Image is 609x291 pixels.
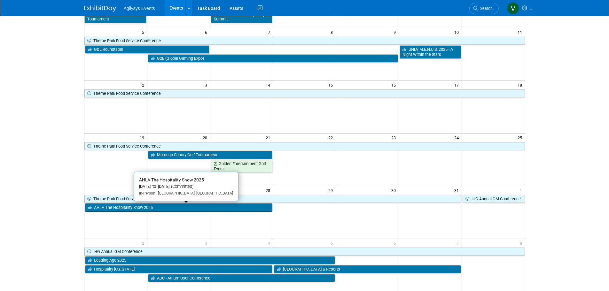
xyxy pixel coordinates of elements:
span: 7 [456,239,462,247]
span: 25 [517,134,525,142]
span: AHLA The Hospitality Show 2025 [139,177,204,182]
span: 1 [519,186,525,194]
span: 31 [454,186,462,194]
span: 10 [454,28,462,36]
a: Leading Age 2025 [85,256,335,264]
span: 29 [328,186,336,194]
a: Search [469,3,499,14]
span: 8 [519,239,525,247]
span: 24 [454,134,462,142]
span: 20 [202,134,210,142]
a: Morongo Charity Golf Tournament [148,151,272,159]
span: [GEOGRAPHIC_DATA], [GEOGRAPHIC_DATA] [155,191,233,195]
a: Golden Entertainment Golf Event [211,160,272,173]
span: 18 [517,81,525,89]
span: (Committed) [169,184,193,189]
a: Theme Park Food Service Conference [84,195,461,203]
img: ExhibitDay [84,5,116,12]
span: 23 [391,134,399,142]
a: G&L Roundtable [85,45,209,54]
a: IHG Annual GM Conference [84,248,525,256]
span: 8 [330,28,336,36]
span: 7 [267,28,273,36]
span: 6 [204,28,210,36]
span: 5 [141,28,147,36]
span: 5 [330,239,336,247]
span: 6 [393,239,399,247]
a: OPL Charities 2025 Golf Tournament [84,10,146,23]
span: 4 [267,239,273,247]
span: 22 [328,134,336,142]
span: 21 [265,134,273,142]
a: AUC - Atrium User Conference [148,274,335,282]
span: 19 [139,134,147,142]
span: 14 [265,81,273,89]
span: 28 [265,186,273,194]
span: 11 [517,28,525,36]
a: Destination AI Hospitality Summit [211,10,272,23]
a: UNLV M.E.N.U.S. 2025 - A Night Within the Stars [400,45,461,58]
a: G2E (Global Gaming Expo) [148,54,398,63]
a: Theme Park Food Service Conference [84,142,525,150]
span: 13 [202,81,210,89]
img: Vaitiare Munoz [507,2,519,14]
span: Search [478,6,493,11]
span: 2 [141,239,147,247]
span: 16 [391,81,399,89]
div: [DATE] to [DATE] [139,184,233,189]
a: Theme Park Food Service Conference [84,89,525,98]
span: 9 [393,28,399,36]
a: AHLA The Hospitality Show 2025 [85,203,272,212]
span: 17 [454,81,462,89]
span: Agilysys Events [124,6,155,11]
span: 30 [391,186,399,194]
a: Hospitality [US_STATE] [85,265,272,273]
span: 12 [139,81,147,89]
a: Theme Park Food Service Conference [84,37,525,45]
a: [GEOGRAPHIC_DATA] & Resorts [274,265,461,273]
span: 3 [204,239,210,247]
span: In-Person [139,191,155,195]
a: IHG Annual GM Conference [463,195,525,203]
span: 15 [328,81,336,89]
